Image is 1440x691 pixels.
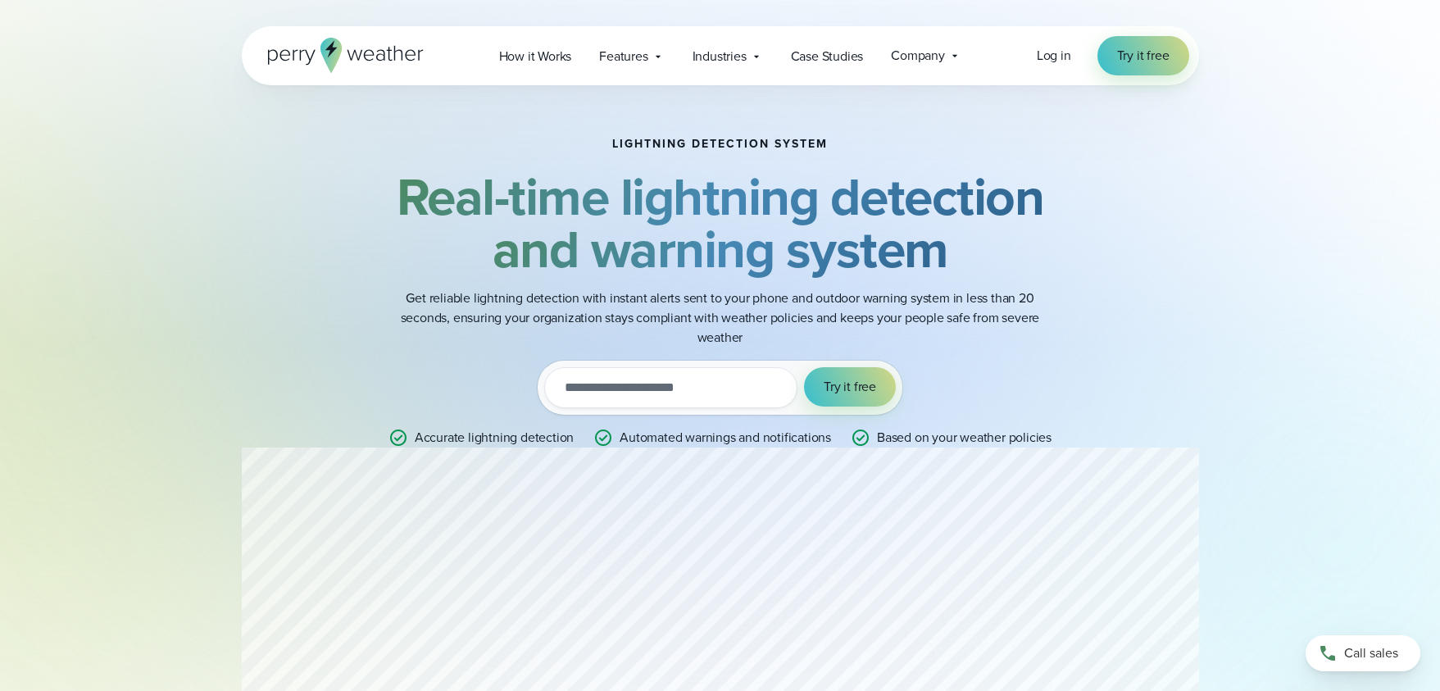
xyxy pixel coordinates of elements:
span: Call sales [1344,643,1398,663]
p: Accurate lightning detection [415,428,574,448]
a: Try it free [1097,36,1189,75]
span: Log in [1037,46,1071,65]
p: Get reliable lightning detection with instant alerts sent to your phone and outdoor warning syste... [393,289,1048,348]
span: Features [599,47,647,66]
p: Based on your weather policies [877,428,1052,448]
a: Case Studies [777,39,878,73]
a: Call sales [1306,635,1420,671]
h1: Lightning detection system [612,138,828,151]
span: Company [891,46,945,66]
button: Try it free [804,367,896,407]
span: How it Works [499,47,572,66]
span: Case Studies [791,47,864,66]
a: Log in [1037,46,1071,66]
span: Try it free [1117,46,1170,66]
a: How it Works [485,39,586,73]
p: Automated warnings and notifications [620,428,831,448]
span: Industries [693,47,747,66]
span: Try it free [824,377,876,397]
strong: Real-time lightning detection and warning system [397,158,1044,288]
